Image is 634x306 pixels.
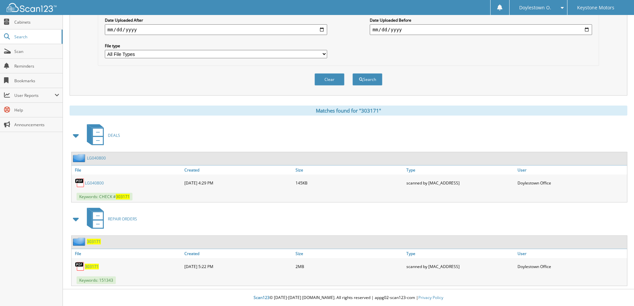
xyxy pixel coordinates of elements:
img: folder2.png [73,237,87,246]
a: REPAIR ORDERS [83,206,137,232]
span: Keystone Motors [577,6,614,10]
a: 303171 [85,264,99,269]
a: LG040800 [87,155,106,161]
div: 2MB [294,260,405,273]
a: DEALS [83,122,120,149]
div: Doylestown Office [516,260,627,273]
div: Doylestown Office [516,176,627,189]
a: 303171 [87,239,101,244]
div: [DATE] 4:29 PM [183,176,294,189]
a: File [72,165,183,174]
div: © [DATE]-[DATE] [DOMAIN_NAME]. All rights reserved | appg02-scan123-com | [63,290,634,306]
span: REPAIR ORDERS [108,216,137,222]
span: DEALS [108,133,120,138]
button: Search [352,73,382,86]
span: Doylestown O. [519,6,551,10]
img: scan123-logo-white.svg [7,3,57,12]
span: Help [14,107,59,113]
div: scanned by [MAC_ADDRESS] [405,176,516,189]
span: Keywords: 151343 [77,276,116,284]
a: Created [183,165,294,174]
img: PDF.png [75,178,85,188]
span: Scan123 [254,295,270,300]
span: User Reports [14,93,55,98]
span: Reminders [14,63,59,69]
span: Keywords: CHECK # [77,193,132,200]
a: Size [294,249,405,258]
img: PDF.png [75,261,85,271]
a: Type [405,165,516,174]
input: start [105,24,327,35]
a: User [516,165,627,174]
span: Scan [14,49,59,54]
a: File [72,249,183,258]
input: end [370,24,592,35]
a: User [516,249,627,258]
div: Matches found for "303171" [70,106,627,116]
span: Bookmarks [14,78,59,84]
span: Announcements [14,122,59,128]
span: Cabinets [14,19,59,25]
label: Date Uploaded After [105,17,327,23]
a: Type [405,249,516,258]
label: File type [105,43,327,49]
div: 145KB [294,176,405,189]
span: Search [14,34,58,40]
a: Size [294,165,405,174]
div: scanned by [MAC_ADDRESS] [405,260,516,273]
a: LG040800 [85,180,104,186]
iframe: Chat Widget [601,274,634,306]
a: Privacy Policy [418,295,443,300]
div: [DATE] 5:22 PM [183,260,294,273]
a: Created [183,249,294,258]
button: Clear [315,73,344,86]
img: folder2.png [73,154,87,162]
span: 303171 [116,194,130,199]
label: Date Uploaded Before [370,17,592,23]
